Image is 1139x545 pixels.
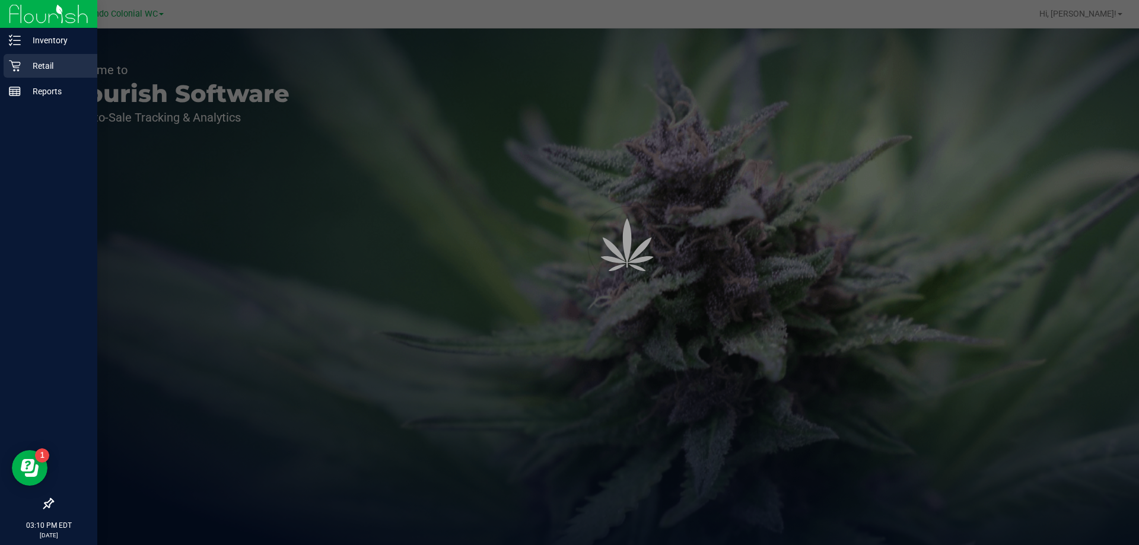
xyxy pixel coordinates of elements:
[21,33,92,47] p: Inventory
[35,448,49,463] iframe: Resource center unread badge
[9,85,21,97] inline-svg: Reports
[21,59,92,73] p: Retail
[21,84,92,98] p: Reports
[12,450,47,486] iframe: Resource center
[5,520,92,531] p: 03:10 PM EDT
[9,60,21,72] inline-svg: Retail
[5,531,92,540] p: [DATE]
[9,34,21,46] inline-svg: Inventory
